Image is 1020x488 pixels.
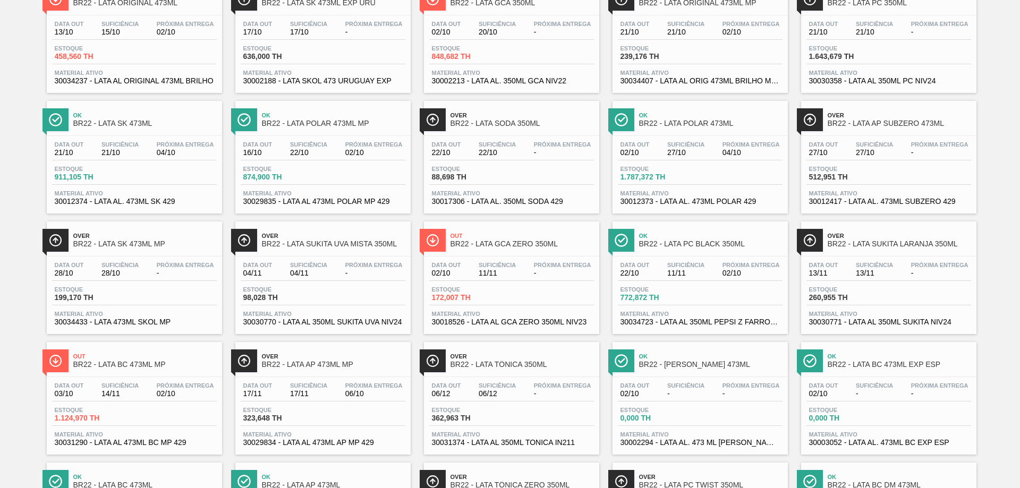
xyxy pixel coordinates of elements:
[243,173,318,181] span: 874,900 TH
[809,198,968,206] span: 30012417 - LATA AL. 473ML SUBZERO 429
[809,77,968,85] span: 30030358 - LATA AL 350ML PC NIV24
[809,149,838,157] span: 27/10
[828,474,971,480] span: Ok
[432,141,461,148] span: Data out
[911,269,968,277] span: -
[73,233,217,239] span: Over
[73,353,217,359] span: Out
[809,173,883,181] span: 512,951 TH
[534,28,591,36] span: -
[803,113,817,126] img: Ícone
[243,390,273,398] span: 17/11
[426,234,439,247] img: Ícone
[534,390,591,398] span: -
[667,390,704,398] span: -
[809,431,968,438] span: Material ativo
[620,45,695,52] span: Estoque
[432,439,591,447] span: 30031374 - LATA AL 350ML TONICA IN211
[227,213,416,334] a: ÍconeOverBR22 - LATA SUKITA UVA MISTA 350MLData out04/11Suficiência04/11Próxima Entrega-Estoque98...
[426,354,439,367] img: Ícone
[809,45,883,52] span: Estoque
[101,262,139,268] span: Suficiência
[101,390,139,398] span: 14/11
[722,21,780,27] span: Próxima Entrega
[73,474,217,480] span: Ok
[101,149,139,157] span: 21/10
[809,382,838,389] span: Data out
[157,141,214,148] span: Próxima Entrega
[809,390,838,398] span: 02/10
[432,53,506,61] span: 848,682 TH
[432,407,506,413] span: Estoque
[243,407,318,413] span: Estoque
[911,390,968,398] span: -
[55,70,214,76] span: Material ativo
[793,93,982,213] a: ÍconeOverBR22 - LATA AP SUBZERO 473MLData out27/10Suficiência27/10Próxima Entrega-Estoque512,951 ...
[722,141,780,148] span: Próxima Entrega
[809,262,838,268] span: Data out
[55,198,214,206] span: 30012374 - LATA AL. 473ML SK 429
[809,269,838,277] span: 13/11
[856,21,893,27] span: Suficiência
[605,334,793,455] a: ÍconeOkBR22 - [PERSON_NAME] 473MLData out02/10Suficiência-Próxima Entrega-Estoque0,000 THMaterial...
[49,475,62,488] img: Ícone
[809,166,883,172] span: Estoque
[605,213,793,334] a: ÍconeOkBR22 - LATA PC BLACK 350MLData out22/10Suficiência11/11Próxima Entrega02/10Estoque772,872 ...
[828,353,971,359] span: Ok
[620,407,695,413] span: Estoque
[809,407,883,413] span: Estoque
[290,390,327,398] span: 17/11
[809,190,968,196] span: Material ativo
[667,28,704,36] span: 21/10
[828,233,971,239] span: Over
[615,234,628,247] img: Ícone
[237,234,251,247] img: Ícone
[243,53,318,61] span: 636,000 TH
[479,141,516,148] span: Suficiência
[620,431,780,438] span: Material ativo
[243,198,403,206] span: 30029835 - LATA AL 473ML POLAR MP 429
[432,166,506,172] span: Estoque
[432,262,461,268] span: Data out
[639,240,783,248] span: BR22 - LATA PC BLACK 350ML
[793,334,982,455] a: ÍconeOkBR22 - LATA BC 473ML EXP ESPData out02/10Suficiência-Próxima Entrega-Estoque0,000 THMateri...
[432,286,506,293] span: Estoque
[243,141,273,148] span: Data out
[55,173,129,181] span: 911,105 TH
[243,21,273,27] span: Data out
[243,77,403,85] span: 30002188 - LATA SKOL 473 URUGUAY EXP
[432,45,506,52] span: Estoque
[450,112,594,118] span: Over
[262,112,405,118] span: Ok
[55,269,84,277] span: 28/10
[345,390,403,398] span: 06/10
[620,318,780,326] span: 30034723 - LATA AL 350ML PEPSI Z FARROUPLILHA
[620,173,695,181] span: 1.787,372 TH
[55,28,84,36] span: 13/10
[55,149,84,157] span: 21/10
[432,294,506,302] span: 172,007 TH
[243,431,403,438] span: Material ativo
[262,119,405,127] span: BR22 - LATA POLAR 473ML MP
[416,93,605,213] a: ÍconeOverBR22 - LATA SODA 350MLData out22/10Suficiência22/10Próxima Entrega-Estoque88,698 THMater...
[620,21,650,27] span: Data out
[722,262,780,268] span: Próxima Entrega
[803,475,817,488] img: Ícone
[620,414,695,422] span: 0,000 TH
[856,141,893,148] span: Suficiência
[856,382,893,389] span: Suficiência
[290,262,327,268] span: Suficiência
[639,119,783,127] span: BR22 - LATA POLAR 473ML
[262,240,405,248] span: BR22 - LATA SUKITA UVA MISTA 350ML
[828,240,971,248] span: BR22 - LATA SUKITA LARANJA 350ML
[157,382,214,389] span: Próxima Entrega
[55,407,129,413] span: Estoque
[620,70,780,76] span: Material ativo
[345,28,403,36] span: -
[620,28,650,36] span: 21/10
[55,286,129,293] span: Estoque
[450,353,594,359] span: Over
[793,213,982,334] a: ÍconeOverBR22 - LATA SUKITA LARANJA 350MLData out13/11Suficiência13/11Próxima Entrega-Estoque260,...
[243,382,273,389] span: Data out
[722,382,780,389] span: Próxima Entrega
